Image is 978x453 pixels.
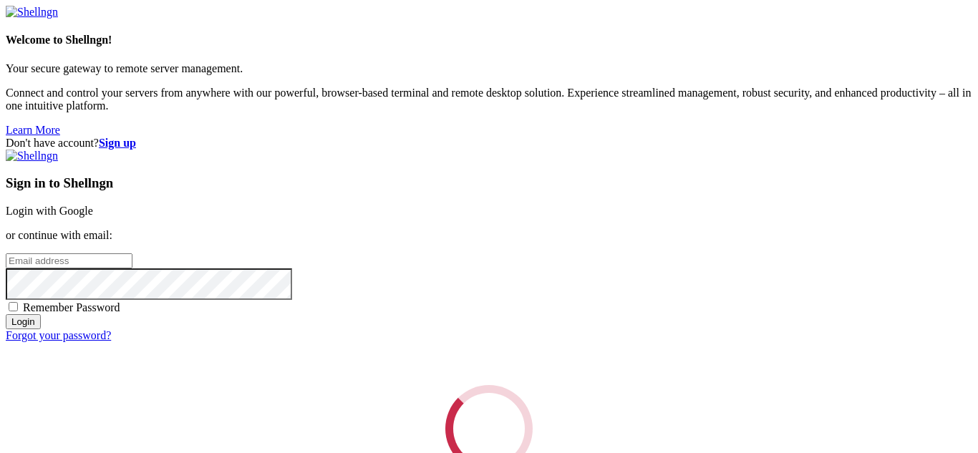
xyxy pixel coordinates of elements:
a: Learn More [6,124,60,136]
input: Remember Password [9,302,18,311]
span: Remember Password [23,301,120,313]
div: Don't have account? [6,137,972,150]
a: Sign up [99,137,136,149]
input: Login [6,314,41,329]
h3: Sign in to Shellngn [6,175,972,191]
input: Email address [6,253,132,268]
p: Your secure gateway to remote server management. [6,62,972,75]
p: or continue with email: [6,229,972,242]
a: Forgot your password? [6,329,111,341]
p: Connect and control your servers from anywhere with our powerful, browser-based terminal and remo... [6,87,972,112]
img: Shellngn [6,6,58,19]
img: Shellngn [6,150,58,162]
a: Login with Google [6,205,93,217]
h4: Welcome to Shellngn! [6,34,972,47]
